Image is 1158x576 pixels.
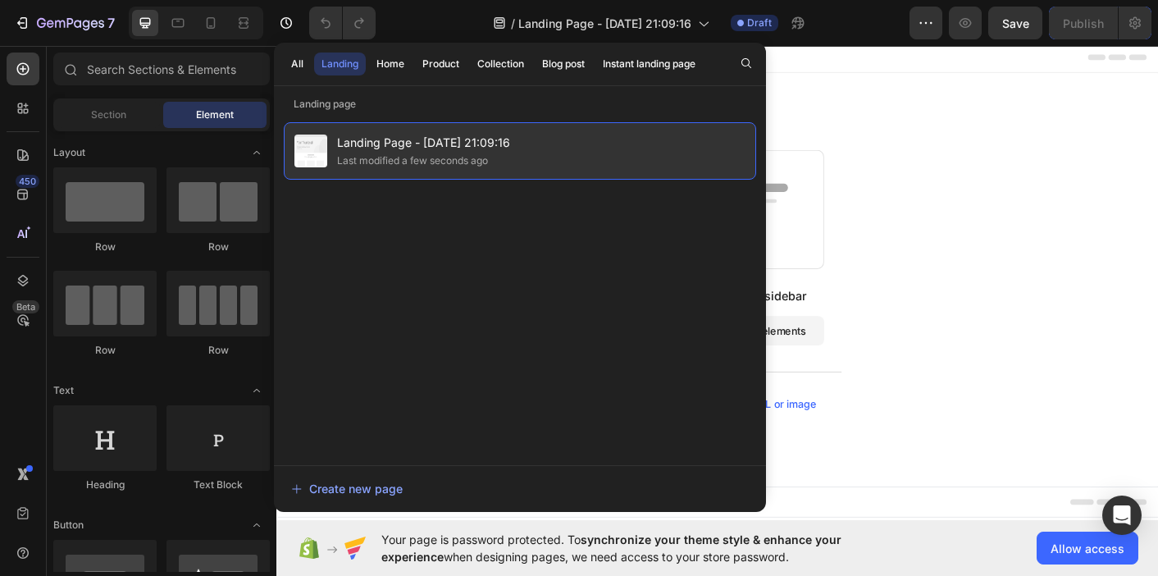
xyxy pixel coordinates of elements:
[542,57,585,71] div: Blog post
[1102,496,1142,535] div: Open Intercom Messenger
[91,107,126,122] span: Section
[337,153,488,169] div: Last modified a few seconds ago
[747,16,772,30] span: Draft
[107,13,115,33] p: 7
[477,57,524,71] div: Collection
[244,139,270,166] span: Toggle open
[291,480,403,497] div: Create new page
[53,343,157,358] div: Row
[422,57,459,71] div: Product
[290,473,750,505] button: Create new page
[988,7,1042,39] button: Save
[166,240,270,254] div: Row
[518,15,691,32] span: Landing Page - [DATE] 21:09:16
[381,531,905,565] span: Your page is password protected. To when designing pages, we need access to your store password.
[393,272,591,292] div: Start with Sections from sidebar
[274,96,766,112] p: Landing page
[595,53,703,75] button: Instant landing page
[244,512,270,538] span: Toggle open
[603,57,695,71] div: Instant landing page
[1037,532,1138,565] button: Allow access
[369,53,412,75] button: Home
[1049,7,1118,39] button: Publish
[511,15,515,32] span: /
[284,53,311,75] button: All
[53,518,84,533] span: Button
[1051,540,1124,557] span: Allow access
[166,478,270,492] div: Text Block
[16,175,39,188] div: 450
[376,57,404,71] div: Home
[53,383,74,398] span: Text
[337,133,510,153] span: Landing Page - [DATE] 21:09:16
[1063,15,1104,32] div: Publish
[314,53,366,75] button: Landing
[495,305,611,338] button: Add elements
[382,397,603,410] div: Start with Generating from URL or image
[415,53,467,75] button: Product
[291,57,303,71] div: All
[244,377,270,404] span: Toggle open
[196,107,234,122] span: Element
[53,145,85,160] span: Layout
[12,300,39,313] div: Beta
[535,53,592,75] button: Blog post
[381,533,841,564] span: synchronize your theme style & enhance your experience
[321,57,358,71] div: Landing
[309,7,376,39] div: Undo/Redo
[1002,16,1029,30] span: Save
[166,343,270,358] div: Row
[53,478,157,492] div: Heading
[470,53,531,75] button: Collection
[7,7,122,39] button: 7
[53,240,157,254] div: Row
[373,305,486,338] button: Add sections
[53,53,270,85] input: Search Sections & Elements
